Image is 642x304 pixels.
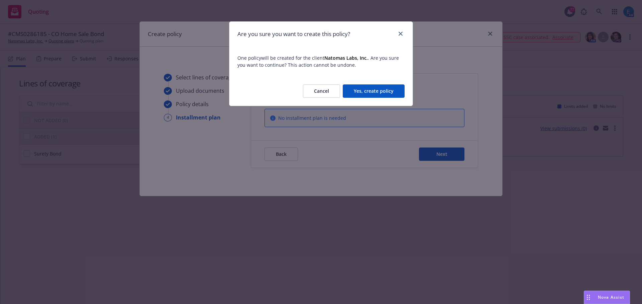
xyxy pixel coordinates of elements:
h1: Are you sure you want to create this policy? [237,30,350,38]
strong: Natomas Labs, Inc. [324,55,368,61]
button: Nova Assist [584,291,630,304]
button: Cancel [303,84,340,98]
span: Nova Assist [598,294,624,300]
span: One policy will be created for the client . Are you sure you want to continue? This action cannot... [237,54,405,68]
a: close [397,30,405,38]
div: Drag to move [584,291,593,304]
button: Yes, create policy [343,84,405,98]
